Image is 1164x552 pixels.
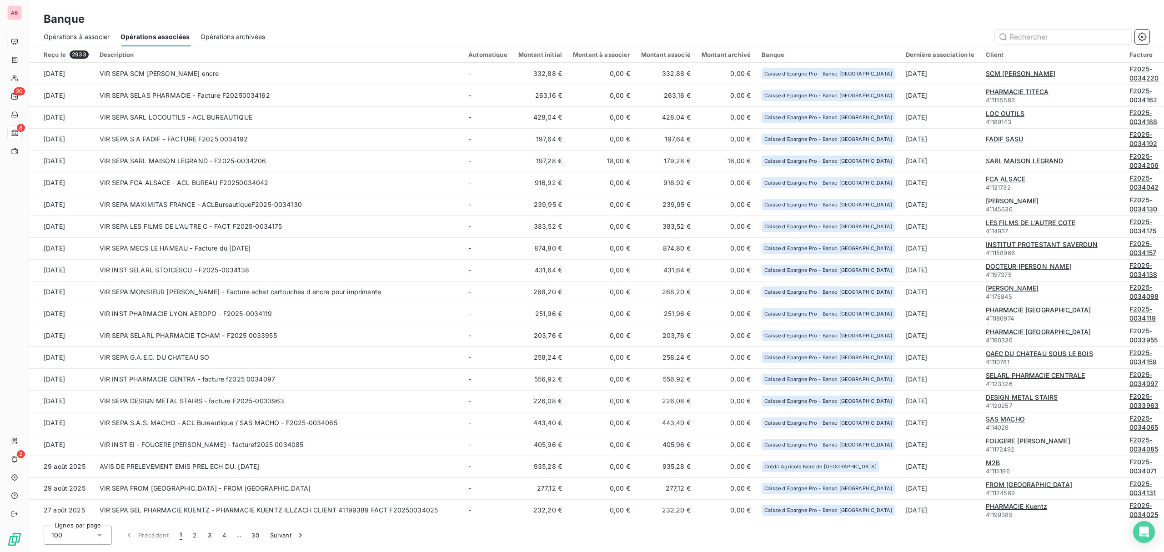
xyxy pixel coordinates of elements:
td: [DATE] [900,216,980,237]
span: SARL MAISON LEGRAND [986,157,1064,165]
a: FCA ALSACE [986,175,1026,184]
a: F2025-0034206 [1129,152,1159,170]
td: 226,08 € [636,390,696,412]
td: 935,28 € [636,456,696,477]
a: F2025-0034192 [1129,130,1159,148]
span: Caisse d'Epargne Pro - Banxo [GEOGRAPHIC_DATA] [764,115,892,120]
td: - [463,259,513,281]
td: VIR INST SELARL STOICESCU - F2025-0034138 [94,259,463,281]
td: [DATE] [29,194,94,216]
td: 0,00 € [567,172,636,194]
span: 41190336 [986,336,1013,344]
span: Crédit Agricole Nord de [GEOGRAPHIC_DATA] [764,464,877,469]
span: F2025-0034130 [1129,196,1157,213]
span: 411180974 [986,315,1014,322]
span: LOC OUTILS [986,110,1025,117]
span: 41189143 [986,118,1011,125]
span: 411155583 [986,96,1015,104]
td: 916,92 € [636,172,696,194]
img: Logo LeanPay [7,532,22,547]
button: 4 [217,526,231,545]
td: [DATE] [900,303,980,325]
td: [DATE] [29,368,94,390]
td: - [463,368,513,390]
td: 197,64 € [636,128,696,150]
button: 1 [174,526,187,545]
td: 0,00 € [696,303,756,325]
td: 874,80 € [636,237,696,259]
span: Caisse d'Epargne Pro - Banxo [GEOGRAPHIC_DATA] [764,311,892,316]
td: - [463,172,513,194]
td: [DATE] [29,325,94,346]
td: 258,24 € [513,346,567,368]
span: 2933 [70,50,89,59]
div: Montant initial [518,51,562,58]
td: 197,28 € [513,150,567,172]
td: 268,20 € [513,281,567,303]
td: 428,04 € [513,106,567,128]
td: 0,00 € [567,281,636,303]
td: [DATE] [29,303,94,325]
span: 2 [17,450,25,458]
td: 428,04 € [636,106,696,128]
td: [DATE] [900,281,980,303]
td: - [463,346,513,368]
td: [DATE] [900,434,980,456]
a: F2025-0034157 [1129,239,1159,257]
td: 203,76 € [513,325,567,346]
div: Montant archivé [702,51,751,58]
td: 0,00 € [567,237,636,259]
td: VIR SEPA FCA ALSACE - ACL BUREAU F20250034042 [94,172,463,194]
td: [DATE] [900,412,980,434]
a: F2025-0033963 [1129,392,1159,410]
td: 263,16 € [513,85,567,106]
td: 258,24 € [636,346,696,368]
td: 0,00 € [567,325,636,346]
a: [PERSON_NAME] [986,196,1039,206]
a: DESIGN METAL STAIRS [986,393,1058,402]
td: 443,40 € [636,412,696,434]
span: Caisse d'Epargne Pro - Banxo [GEOGRAPHIC_DATA] [764,180,892,186]
span: Caisse d'Epargne Pro - Banxo [GEOGRAPHIC_DATA] [764,442,892,447]
div: Facture [1129,51,1159,58]
div: Banque [762,51,895,58]
a: F2025-0034097 [1129,370,1159,388]
input: Rechercher [995,30,1131,44]
td: 0,00 € [696,63,756,85]
a: F2025-0034042 [1129,174,1159,192]
td: - [463,434,513,456]
span: 41123326 [986,380,1013,387]
span: 8 [17,124,25,132]
td: 251,96 € [636,303,696,325]
span: F2025-0034188 [1129,109,1157,125]
td: VIR SEPA SELARL PHARMACIE TCHAM - F2025 0033955 [94,325,463,346]
td: [DATE] [29,346,94,368]
a: FADIF SASU [986,135,1024,144]
td: 443,40 € [513,412,567,434]
a: F2025-0034119 [1129,305,1159,323]
span: F2025-0034206 [1129,152,1159,169]
a: SCM [PERSON_NAME] [986,69,1056,78]
span: F2025-0034159 [1129,349,1157,366]
a: F2025-0034065 [1129,414,1159,432]
td: 0,00 € [696,237,756,259]
span: LES FILMS DE L’AUTRE COTE [986,219,1076,226]
span: 41175845 [986,293,1012,300]
td: VIR SEPA MONSIEUR [PERSON_NAME] - Facture achat cartouches d encre pour imprimante [94,281,463,303]
td: VIR SEPA MECS LE HAMEAU - Facture du [DATE] [94,237,463,259]
td: 0,00 € [567,128,636,150]
td: [DATE] [29,106,94,128]
td: 0,00 € [567,106,636,128]
td: [DATE] [900,259,980,281]
span: 411158966 [986,249,1015,256]
span: F2025-0034097 [1129,371,1158,387]
td: 556,92 € [636,368,696,390]
td: 0,00 € [567,412,636,434]
a: F2025-0034025 [1129,501,1159,519]
td: 405,96 € [636,434,696,456]
div: Client [986,51,1119,58]
a: F2025-0034159 [1129,348,1159,366]
td: 0,00 € [567,303,636,325]
span: Caisse d'Epargne Pro - Banxo [GEOGRAPHIC_DATA] [764,71,892,76]
span: SAS MACHO [986,415,1025,423]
